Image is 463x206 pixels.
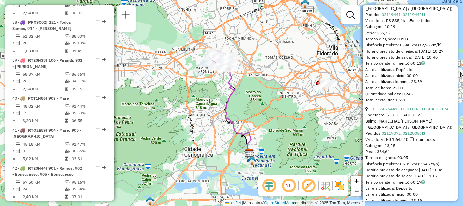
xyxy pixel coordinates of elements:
[22,117,64,124] td: 3,20 KM
[365,48,455,54] div: Horário previsto de chegada: [DATE] 10:27
[365,54,455,60] div: Horário previsto de saída: [DATE] 10:40
[96,58,100,62] em: Opções
[370,106,449,111] a: 11 - 55026441 - HORTIFRUTI GUAJUVIRA
[22,186,64,192] td: 24
[365,112,455,118] div: Endereço: [STREET_ADDRESS]
[102,58,106,62] em: Rota exportada
[12,20,71,31] span: | 121 - Todos Santos, 914 - [PERSON_NAME]
[421,61,425,66] a: Com service time
[365,155,455,161] div: Tempo dirigindo: 00:05
[22,141,64,148] td: 45,18 KM
[71,48,105,54] td: 07:45
[12,58,82,69] span: 39 -
[12,78,16,85] td: /
[365,136,455,143] div: Valor total: R$ 1.643,10
[102,166,106,170] em: Rota exportada
[22,155,64,162] td: 5,02 KM
[365,91,455,97] div: Quantidade pallets: 0,245
[22,48,64,54] td: 1,83 KM
[16,79,20,83] i: Total de Atividades
[71,179,105,186] td: 95,16%
[300,177,317,194] span: Exibir rótulo
[242,201,243,205] span: |
[16,41,20,45] i: Total de Atividades
[71,117,105,124] td: 06:55
[12,20,71,31] span: 38 -
[247,156,256,165] img: CrossDoking
[365,118,455,130] div: Bairro: MARECHAL [PERSON_NAME] ([GEOGRAPHIC_DATA] / [GEOGRAPHIC_DATA])
[16,34,20,38] i: Distância Total
[12,96,69,101] span: 40 -
[65,187,70,191] i: % de utilização da cubagem
[22,10,64,16] td: 2,54 KM
[65,72,70,76] i: % de utilização do peso
[12,166,82,177] span: | 901 - Ramos, 902 - Bonsucesso, 905 - Bonsucesso
[365,149,390,154] span: Peso: 364,64
[65,119,68,123] i: Tempo total em rota
[365,85,455,91] div: Total de itens: 22,00
[102,128,106,132] em: Rota exportada
[365,143,395,148] span: Cubagem: 13,25
[28,20,46,25] span: PPX9C02
[365,73,455,79] div: Janela utilizada início: 00:00
[16,104,20,108] i: Distância Total
[12,110,16,116] td: /
[22,40,64,46] td: 28
[22,179,64,186] td: 57,50 KM
[365,198,455,204] div: Janela utilizada término: 23:59
[65,34,70,38] i: % de utilização do peso
[102,20,106,24] em: Rota exportada
[71,155,105,162] td: 03:31
[22,86,64,92] td: 2,24 KM
[351,176,361,186] a: Zoom in
[12,128,81,139] span: 41 -
[28,128,46,133] span: RTO2E59
[365,30,390,35] span: Peso: 255,35
[16,72,20,76] i: Distância Total
[96,20,100,24] em: Opções
[12,148,16,154] td: /
[12,48,16,54] td: =
[365,79,455,85] div: Janela utilizada término: 23:59
[12,166,82,177] span: 42 -
[65,87,68,91] i: Tempo total em rota
[22,103,64,110] td: 48,02 KM
[102,96,106,100] em: Rota exportada
[334,180,345,191] img: Exibir/Ocultar setores
[242,168,259,175] div: Atividade não roteirizada - EDIVALDO C DA FONSECA MERCADINHO LTDA
[65,111,70,115] i: % de utilização da cubagem
[12,193,16,200] td: =
[22,78,64,85] td: 26
[96,166,100,170] em: Opções
[365,179,455,185] div: Tempo de atendimento: 00:17
[365,42,455,48] div: Distância prevista: 0,648 km (12,96 km/h)
[261,177,277,194] span: Ocultar deslocamento
[320,180,331,191] img: Fluxo de ruas
[421,180,425,185] a: Com service time
[12,117,16,124] td: =
[71,193,105,200] td: 07:01
[65,11,68,15] i: Tempo total em rota
[223,200,365,206] div: Map data © contributors,© 2025 TomTom, Microsoft
[365,12,455,18] div: Pedidos:
[71,110,105,116] td: 99,50%
[365,173,455,179] div: Horário previsto de saída: [DATE] 11:02
[28,58,46,63] span: RTE0H38
[365,60,455,67] div: Tempo de atendimento: 00:13
[65,142,70,146] i: % de utilização do peso
[365,97,455,103] div: Total hectolitro: 1,521
[422,131,425,135] i: Observações
[71,33,105,40] td: 88,83%
[16,180,20,184] i: Distância Total
[71,86,105,92] td: 09:19
[320,80,337,87] div: Atividade não roteirizada - PIZZARIA E PETISCARI
[65,79,70,83] i: % de utilização da cubagem
[365,67,455,73] div: Janela utilizada: Depósito
[65,149,70,153] i: % de utilização da cubagem
[318,82,335,89] div: Atividade não roteirizada - J. P. F. CAMPOS - RE
[22,193,64,200] td: 2,40 KM
[365,161,455,167] div: Distância prevista: 0,795 km (9,54 km/h)
[22,110,64,116] td: 15
[12,186,16,192] td: /
[71,103,105,110] td: 91,44%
